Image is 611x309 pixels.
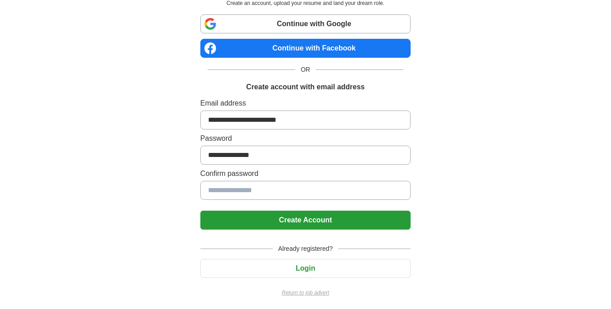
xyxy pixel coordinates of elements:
[200,14,411,33] a: Continue with Google
[273,244,338,254] span: Already registered?
[295,65,316,74] span: OR
[200,264,411,272] a: Login
[200,168,411,179] label: Confirm password
[200,98,411,109] label: Email address
[200,39,411,58] a: Continue with Facebook
[200,211,411,230] button: Create Account
[200,289,411,297] a: Return to job advert
[246,82,365,92] h1: Create account with email address
[200,259,411,278] button: Login
[200,133,411,144] label: Password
